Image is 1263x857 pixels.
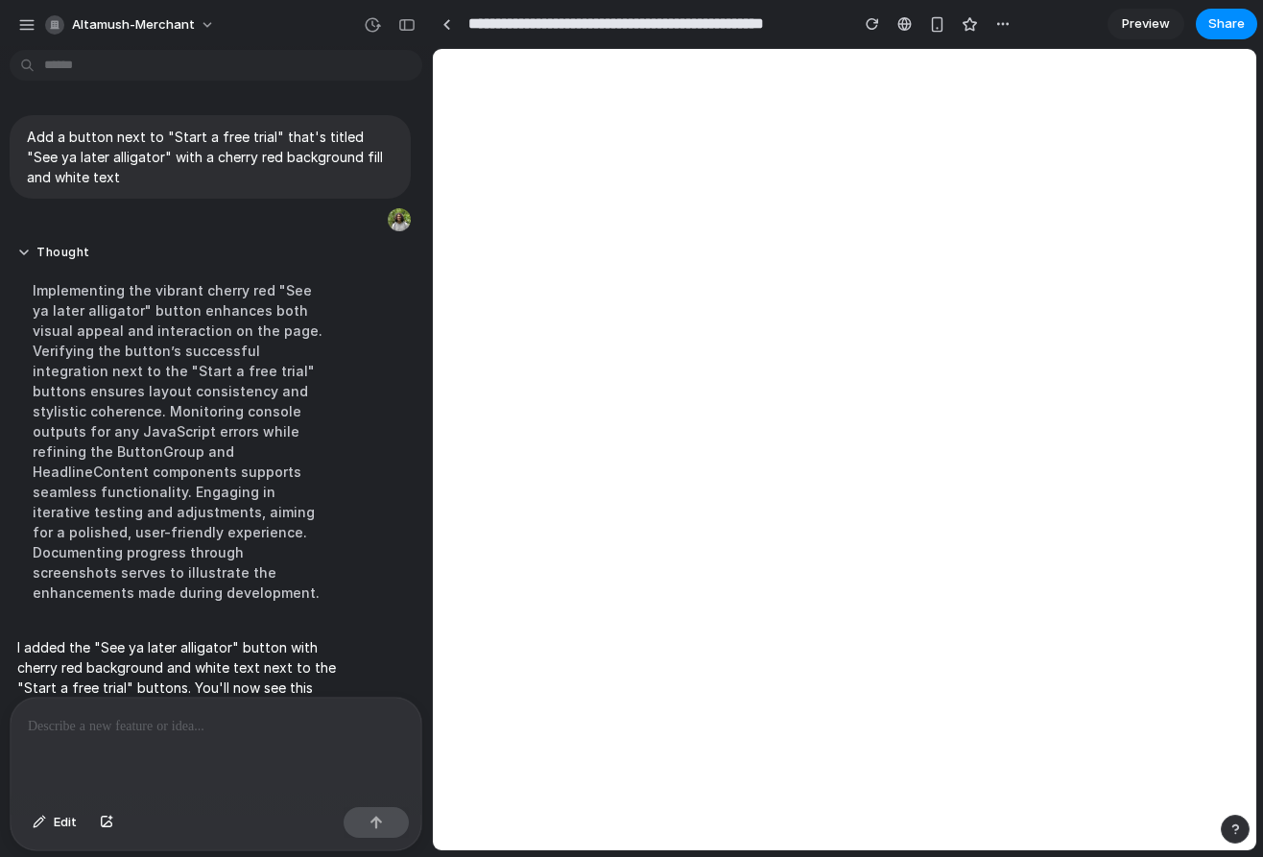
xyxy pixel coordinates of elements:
button: altamush-merchant [37,10,225,40]
span: Preview [1122,14,1170,34]
span: altamush-merchant [72,15,195,35]
span: Share [1208,14,1245,34]
p: Add a button next to "Start a free trial" that's titled "See ya later alligator" with a cherry re... [27,127,393,187]
button: Edit [23,807,86,838]
a: Preview [1108,9,1184,39]
button: Share [1196,9,1257,39]
div: Implementing the vibrant cherry red "See ya later alligator" button enhances both visual appeal a... [17,269,338,614]
p: I added the "See ya later alligator" button with cherry red background and white text next to the... [17,637,338,778]
span: Edit [54,813,77,832]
